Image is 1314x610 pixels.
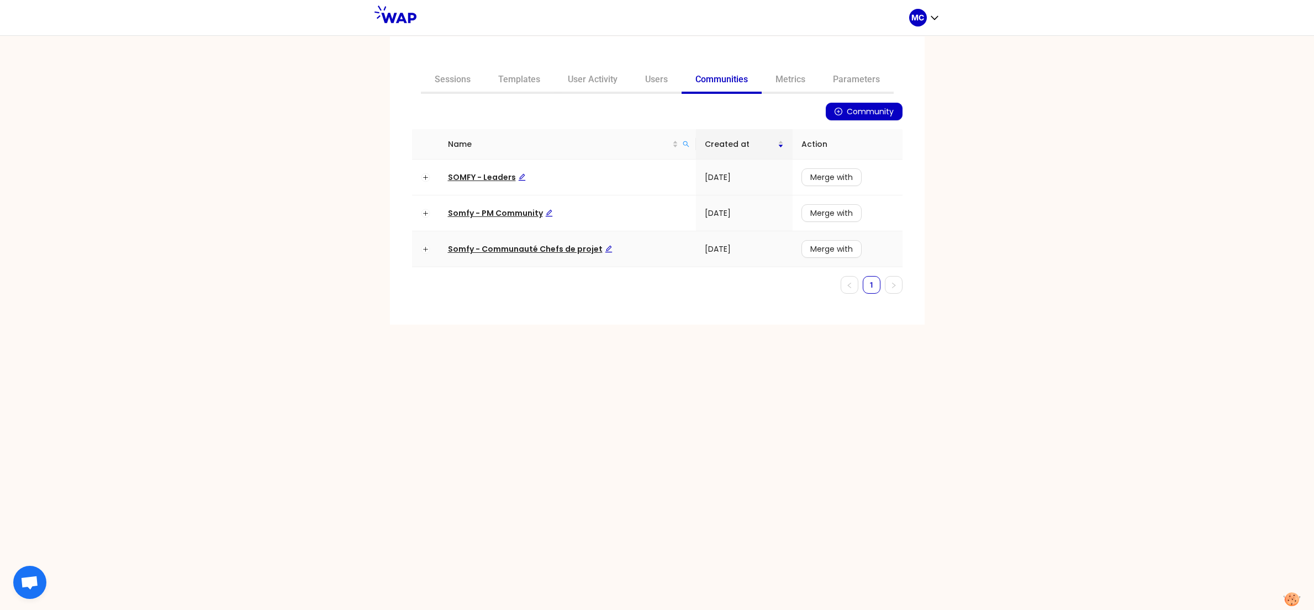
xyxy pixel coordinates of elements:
button: Merge with [801,204,862,222]
button: Merge with [801,240,862,258]
span: left [846,282,853,289]
span: Somfy - PM Community [448,208,553,219]
span: edit [518,173,526,181]
button: MC [909,9,940,26]
button: plus-circleCommunity [826,103,903,120]
td: [DATE] [696,231,793,267]
td: [DATE] [696,195,793,231]
a: Parameters [819,67,894,94]
span: Merge with [810,243,853,255]
div: Edit [545,207,553,219]
button: Expand row [421,173,430,182]
a: Somfy - Communauté Chefs de projetEdit [448,243,613,254]
td: [DATE] [696,160,793,195]
a: Sessions [421,67,484,94]
li: 1 [863,276,880,294]
span: SOMFY - Leaders [448,172,526,183]
button: Expand row [421,245,430,253]
button: Expand row [421,209,430,218]
span: right [890,282,897,289]
a: 1 [863,277,880,293]
div: Edit [518,171,526,183]
a: Metrics [762,67,819,94]
a: Templates [484,67,554,94]
span: Merge with [810,207,853,219]
a: SOMFY - LeadersEdit [448,172,526,183]
a: Somfy - PM CommunityEdit [448,208,553,219]
th: Action [793,129,903,160]
span: plus-circle [835,108,842,116]
div: Ouvrir le chat [13,566,46,599]
span: edit [545,209,553,217]
li: Next Page [885,276,903,294]
p: MC [911,12,924,23]
span: Name [448,138,672,150]
a: Communities [682,67,762,94]
span: edit [605,245,613,253]
a: Users [631,67,682,94]
span: Somfy - Communauté Chefs de projet [448,243,613,254]
li: Previous Page [841,276,858,294]
span: search [680,136,692,152]
button: left [841,276,858,294]
button: Merge with [801,168,862,186]
span: search [683,141,689,147]
a: User Activity [554,67,631,94]
span: Created at [705,138,778,150]
span: Merge with [810,171,853,183]
button: right [885,276,903,294]
div: Edit [605,243,613,255]
span: Community [847,105,894,118]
